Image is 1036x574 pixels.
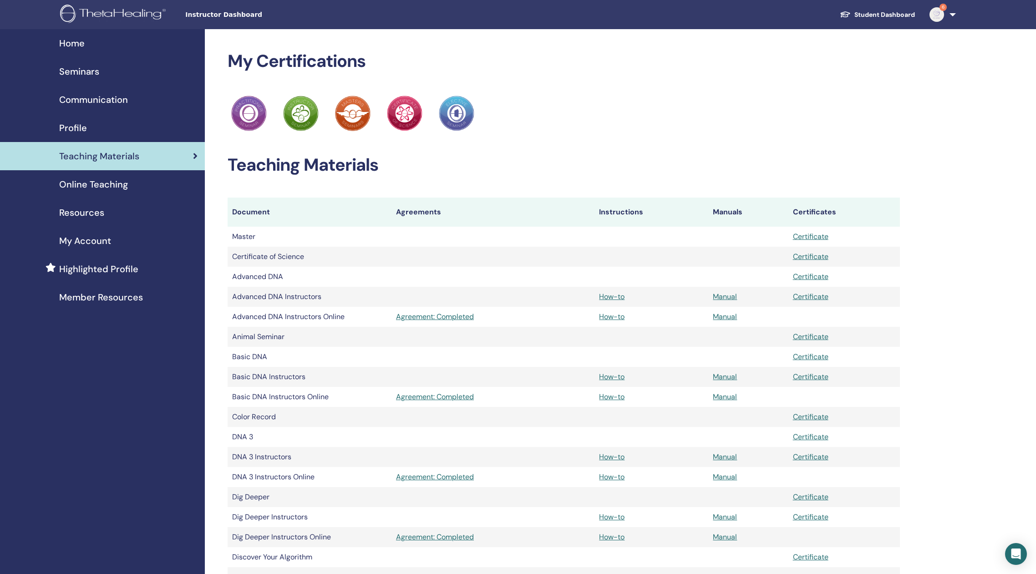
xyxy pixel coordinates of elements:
[228,387,391,407] td: Basic DNA Instructors Online
[59,178,128,191] span: Online Teaching
[793,232,828,241] a: Certificate
[599,532,625,542] a: How-to
[59,65,99,78] span: Seminars
[59,234,111,248] span: My Account
[793,372,828,381] a: Certificate
[59,36,85,50] span: Home
[599,372,625,381] a: How-to
[793,332,828,341] a: Certificate
[228,507,391,527] td: Dig Deeper Instructors
[387,96,422,131] img: Practitioner
[599,472,625,482] a: How-to
[335,96,371,131] img: Practitioner
[713,292,737,301] a: Manual
[228,347,391,367] td: Basic DNA
[59,93,128,107] span: Communication
[599,312,625,321] a: How-to
[713,312,737,321] a: Manual
[231,96,267,131] img: Practitioner
[283,96,319,131] img: Practitioner
[228,198,391,227] th: Document
[929,7,944,22] img: default.jpg
[793,432,828,442] a: Certificate
[59,262,138,276] span: Highlighted Profile
[396,391,590,402] a: Agreement: Completed
[391,198,594,227] th: Agreements
[228,487,391,507] td: Dig Deeper
[793,352,828,361] a: Certificate
[396,472,590,483] a: Agreement: Completed
[793,452,828,462] a: Certificate
[940,4,947,11] span: 6
[793,552,828,562] a: Certificate
[228,467,391,487] td: DNA 3 Instructors Online
[793,512,828,522] a: Certificate
[788,198,900,227] th: Certificates
[599,392,625,401] a: How-to
[396,311,590,322] a: Agreement: Completed
[793,292,828,301] a: Certificate
[228,547,391,567] td: Discover Your Algorithm
[713,452,737,462] a: Manual
[228,155,900,176] h2: Teaching Materials
[713,392,737,401] a: Manual
[599,512,625,522] a: How-to
[594,198,708,227] th: Instructions
[840,10,851,18] img: graduation-cap-white.svg
[59,121,87,135] span: Profile
[708,198,788,227] th: Manuals
[439,96,474,131] img: Practitioner
[713,532,737,542] a: Manual
[228,427,391,447] td: DNA 3
[60,5,169,25] img: logo.png
[228,527,391,547] td: Dig Deeper Instructors Online
[228,407,391,427] td: Color Record
[599,452,625,462] a: How-to
[59,206,104,219] span: Resources
[228,267,391,287] td: Advanced DNA
[713,512,737,522] a: Manual
[713,372,737,381] a: Manual
[833,6,922,23] a: Student Dashboard
[59,149,139,163] span: Teaching Materials
[228,51,900,72] h2: My Certifications
[793,412,828,422] a: Certificate
[228,447,391,467] td: DNA 3 Instructors
[396,532,590,543] a: Agreement: Completed
[59,290,143,304] span: Member Resources
[185,10,322,20] span: Instructor Dashboard
[228,327,391,347] td: Animal Seminar
[1005,543,1027,565] div: Open Intercom Messenger
[228,287,391,307] td: Advanced DNA Instructors
[228,247,391,267] td: Certificate of Science
[793,272,828,281] a: Certificate
[793,252,828,261] a: Certificate
[713,472,737,482] a: Manual
[228,227,391,247] td: Master
[228,367,391,387] td: Basic DNA Instructors
[599,292,625,301] a: How-to
[228,307,391,327] td: Advanced DNA Instructors Online
[793,492,828,502] a: Certificate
